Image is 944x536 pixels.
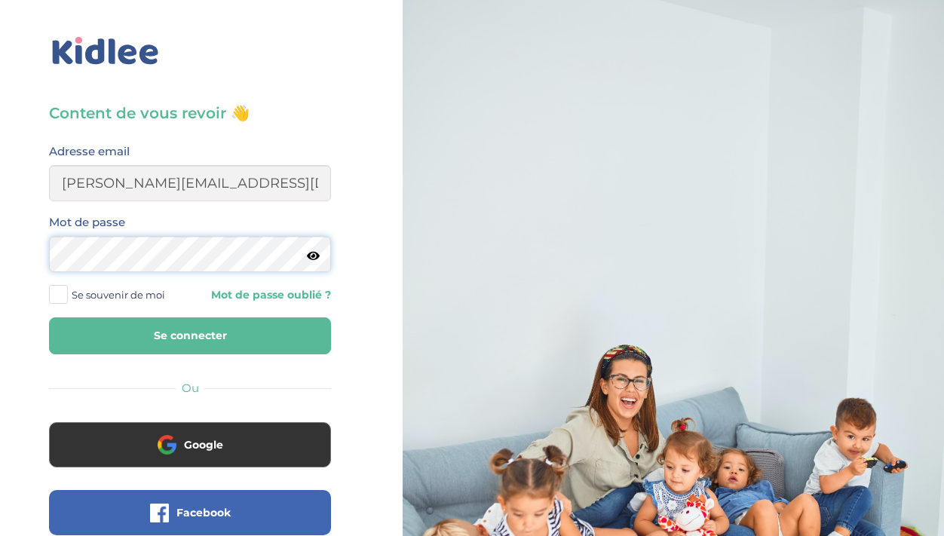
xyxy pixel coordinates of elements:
[49,317,331,354] button: Se connecter
[49,422,331,467] button: Google
[49,165,331,201] input: Email
[184,437,223,452] span: Google
[72,285,165,305] span: Se souvenir de moi
[176,505,231,520] span: Facebook
[49,490,331,535] button: Facebook
[49,213,125,232] label: Mot de passe
[49,34,162,69] img: logo_kidlee_bleu
[158,435,176,454] img: google.png
[49,516,331,530] a: Facebook
[49,142,130,161] label: Adresse email
[150,504,169,522] img: facebook.png
[182,381,199,395] span: Ou
[49,103,331,124] h3: Content de vous revoir 👋
[201,288,331,302] a: Mot de passe oublié ?
[49,448,331,462] a: Google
